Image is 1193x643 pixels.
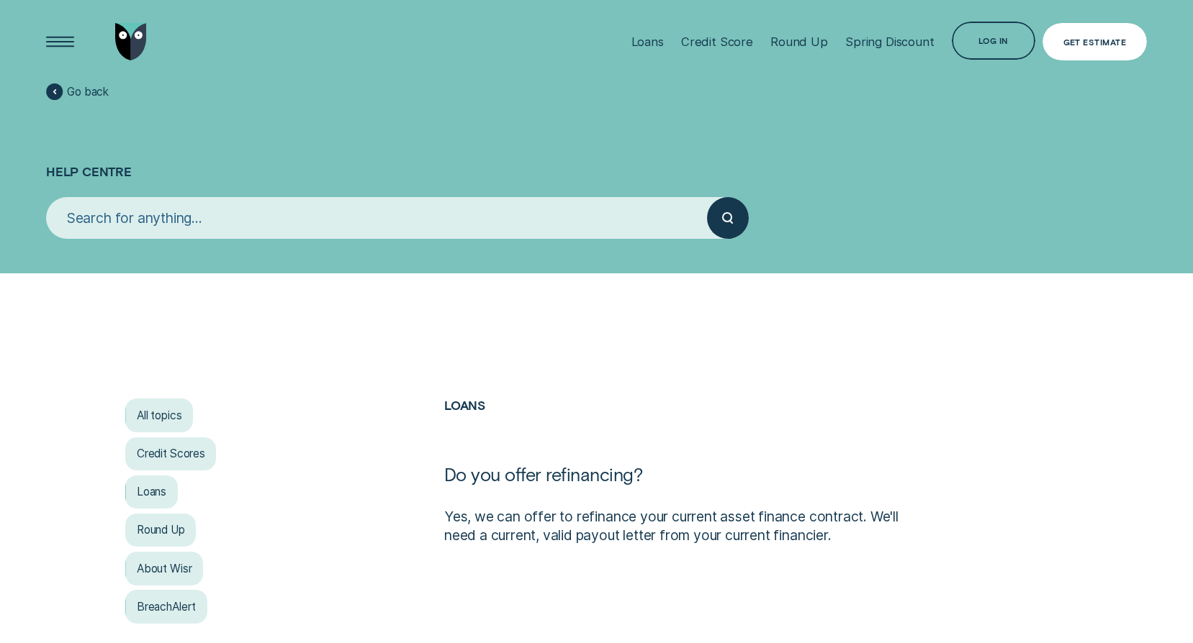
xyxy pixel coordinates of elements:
div: Credit Score [681,35,753,49]
div: Spring Discount [845,35,935,49]
a: All topics [125,398,192,432]
h2: Loans [444,398,908,463]
h1: Do you offer refinancing? [444,463,908,506]
a: Loans [444,398,485,413]
button: Log in [952,22,1035,59]
a: BreachAlert [125,590,207,623]
div: Round Up [770,35,828,49]
a: Credit Scores [125,437,216,470]
div: Loans [631,35,664,49]
a: Go back [46,83,109,100]
div: Get Estimate [1063,38,1127,45]
p: Yes, we can offer to refinance your current asset finance contract. We'll need a current, valid p... [444,507,908,544]
a: Round Up [125,514,196,547]
input: Search for anything... [46,197,707,239]
button: Open Menu [41,23,78,60]
a: Loans [125,475,177,509]
span: Go back [67,85,109,99]
img: Wisr [115,23,147,60]
h1: Help Centre [46,102,1147,196]
button: Submit your search query. [707,197,749,239]
a: About Wisr [125,552,202,585]
a: Get Estimate [1043,23,1148,60]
